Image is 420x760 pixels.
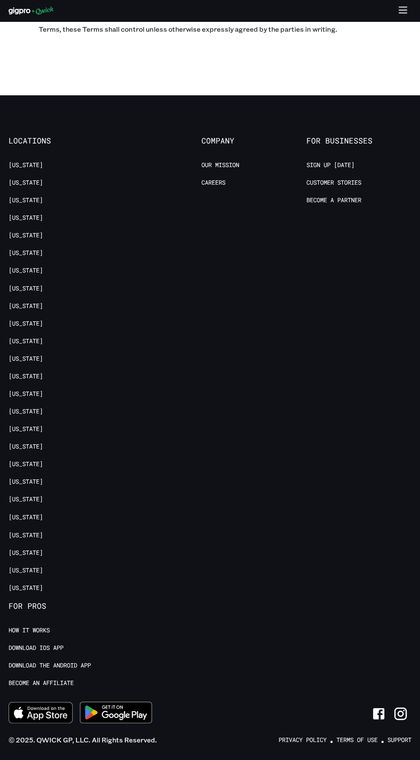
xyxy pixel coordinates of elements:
[9,214,43,222] a: [US_STATE]
[9,478,43,486] a: [US_STATE]
[9,320,43,328] a: [US_STATE]
[9,661,91,669] a: Download the Android App
[330,730,333,748] span: ·
[9,390,43,398] a: [US_STATE]
[381,730,384,748] span: ·
[9,702,73,726] a: Download on the App Store
[9,626,50,634] a: How it Works
[9,513,43,521] a: [US_STATE]
[9,679,74,687] a: Become an Affiliate
[387,736,411,744] a: Support
[9,372,43,380] a: [US_STATE]
[9,284,43,293] a: [US_STATE]
[9,495,43,503] a: [US_STATE]
[9,231,43,239] a: [US_STATE]
[9,161,43,169] a: [US_STATE]
[306,161,354,169] a: Sign up [DATE]
[9,407,43,416] a: [US_STATE]
[201,161,239,169] a: Our Mission
[9,601,114,610] span: For Pros
[201,179,225,187] a: Careers
[368,703,390,724] a: Link to Facebook
[9,548,43,557] a: [US_STATE]
[9,136,114,146] span: Locations
[9,460,43,468] a: [US_STATE]
[9,443,43,451] a: [US_STATE]
[9,425,43,433] a: [US_STATE]
[9,531,43,539] a: [US_STATE]
[336,736,378,744] a: Terms of Use
[75,696,158,728] img: Get it on Google Play
[306,196,361,204] a: Become a Partner
[9,355,43,363] a: [US_STATE]
[9,196,43,204] a: [US_STATE]
[390,703,411,724] a: Link to Instagram
[306,179,361,187] a: Customer stories
[9,302,43,310] a: [US_STATE]
[9,337,43,345] a: [US_STATE]
[9,583,43,592] a: [US_STATE]
[201,136,306,146] span: Company
[9,643,63,652] a: Download IOS App
[9,249,43,257] a: [US_STATE]
[9,735,157,744] span: © 2025. QWICK GP, LLC. All Rights Reserved.
[9,179,43,187] a: [US_STATE]
[279,736,327,744] a: Privacy Policy
[9,266,43,275] a: [US_STATE]
[9,566,43,574] a: [US_STATE]
[306,136,411,146] span: For Businesses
